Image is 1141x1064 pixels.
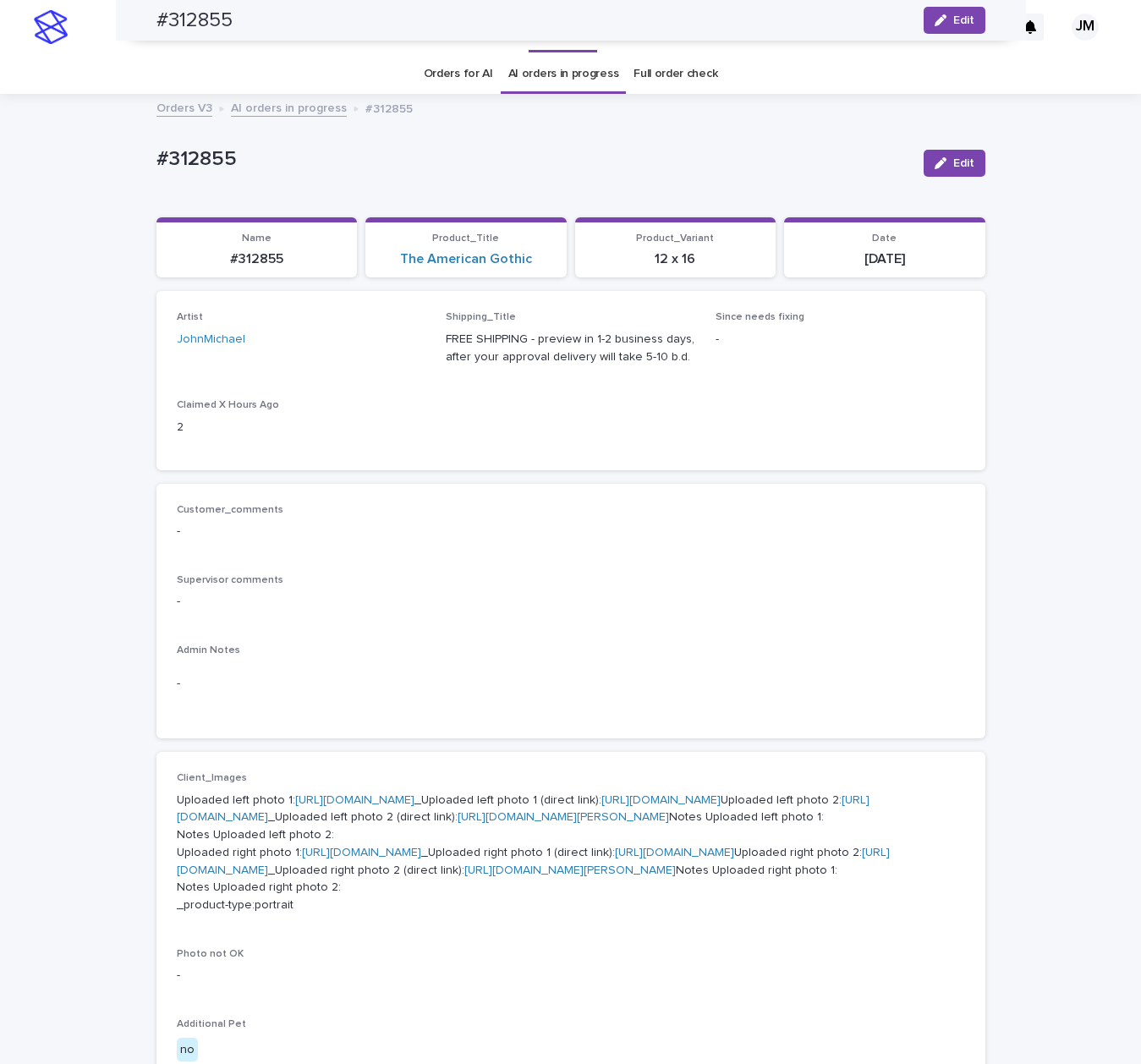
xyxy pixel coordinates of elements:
a: AI orders in progress [231,97,347,117]
a: Full order check [634,54,717,94]
a: JohnMichael [177,331,245,348]
p: - [177,967,965,984]
p: - [177,523,965,540]
a: [URL][DOMAIN_NAME][PERSON_NAME] [458,811,669,823]
span: Supervisor comments [177,575,283,585]
p: - [716,331,965,348]
a: [URL][DOMAIN_NAME][PERSON_NAME] [464,864,676,876]
p: FREE SHIPPING - preview in 1-2 business days, after your approval delivery will take 5-10 b.d. [446,331,695,366]
a: [URL][DOMAIN_NAME] [302,847,421,858]
span: Claimed X Hours Ago [177,400,279,410]
span: Artist [177,312,203,322]
span: Product_Title [432,233,499,244]
span: Since needs fixing [716,312,804,322]
span: Customer_comments [177,505,283,515]
span: Additional Pet [177,1019,246,1029]
button: Edit [924,150,985,177]
span: Shipping_Title [446,312,516,322]
img: stacker-logo-s-only.png [34,10,68,44]
span: Admin Notes [177,645,240,655]
a: [URL][DOMAIN_NAME] [177,847,890,876]
a: Orders for AI [424,54,493,94]
p: #312855 [365,98,413,117]
div: JM [1072,14,1099,41]
span: Client_Images [177,773,247,783]
p: 2 [177,419,426,436]
a: The American Gothic [400,251,532,267]
a: Orders V3 [156,97,212,117]
span: Name [242,233,272,244]
p: Uploaded left photo 1: _Uploaded left photo 1 (direct link): Uploaded left photo 2: _Uploaded lef... [177,792,965,915]
span: Date [872,233,897,244]
span: Photo not OK [177,949,244,959]
p: 12 x 16 [585,251,766,267]
p: - [177,593,965,611]
a: [URL][DOMAIN_NAME] [295,794,414,806]
span: Product_Variant [636,233,714,244]
span: Edit [953,157,974,169]
p: - [177,675,965,693]
a: AI orders in progress [508,54,619,94]
p: [DATE] [794,251,975,267]
p: #312855 [167,251,348,267]
a: [URL][DOMAIN_NAME] [615,847,734,858]
p: #312855 [156,147,910,172]
a: [URL][DOMAIN_NAME] [601,794,721,806]
div: no [177,1038,198,1062]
